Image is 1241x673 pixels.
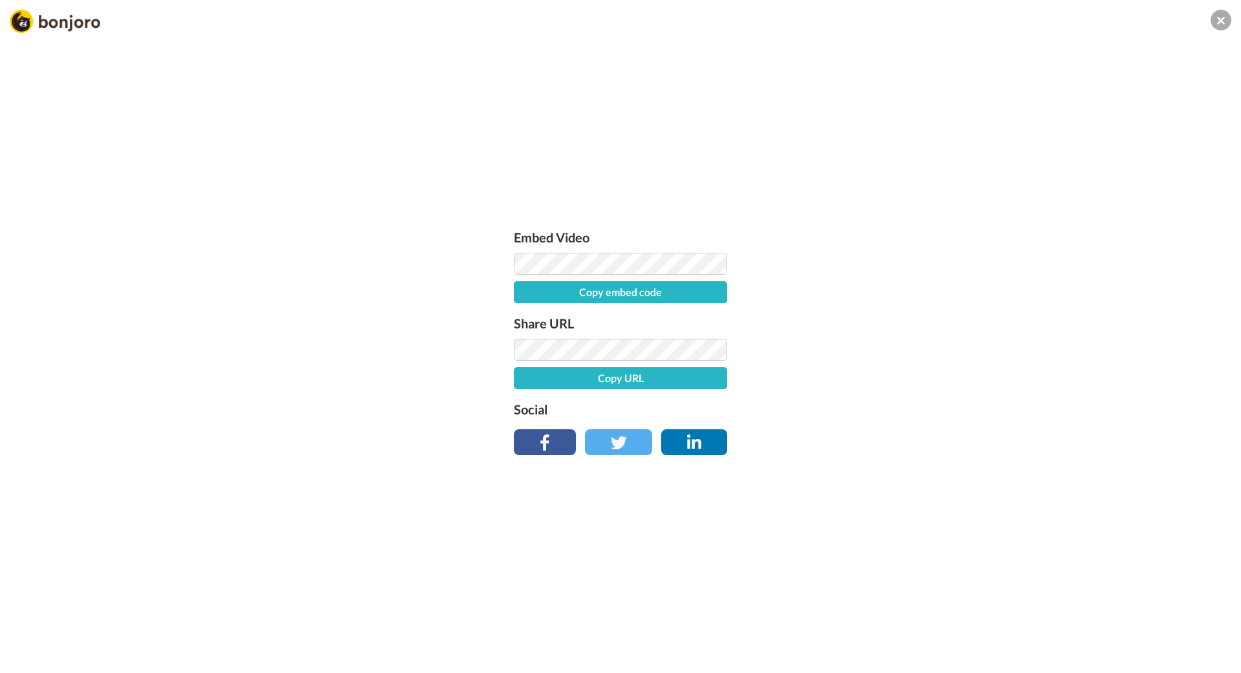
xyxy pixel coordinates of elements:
label: Social [514,399,727,420]
button: Copy embed code [514,281,727,303]
img: Bonjoro Logo [10,10,100,33]
button: Copy URL [514,367,727,389]
label: Embed Video [514,227,727,248]
label: Share URL [514,313,727,334]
